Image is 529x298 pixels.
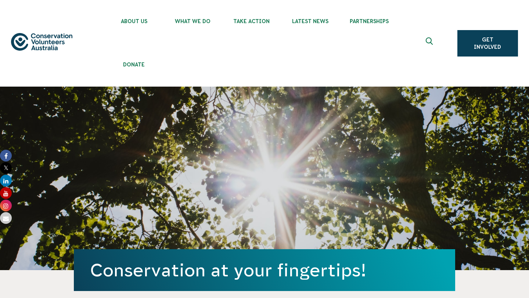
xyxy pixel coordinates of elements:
[222,18,281,24] span: Take Action
[105,62,163,68] span: Donate
[457,30,518,57] a: Get Involved
[90,260,439,280] h1: Conservation at your fingertips!
[105,18,163,24] span: About Us
[163,18,222,24] span: What We Do
[281,18,340,24] span: Latest News
[425,37,435,49] span: Expand search box
[340,18,399,24] span: Partnerships
[421,34,439,52] button: Expand search box Close search box
[11,33,72,51] img: logo.svg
